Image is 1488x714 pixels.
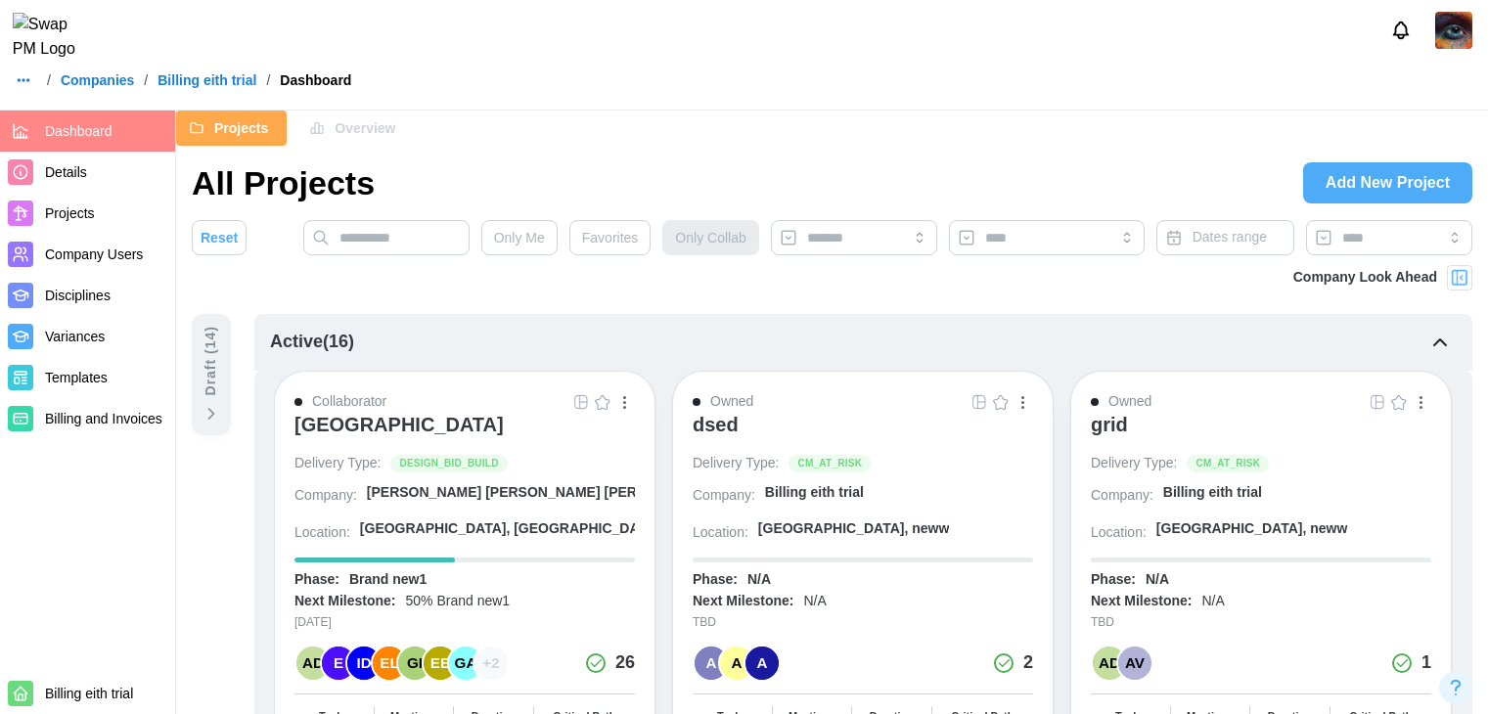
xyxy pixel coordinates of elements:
span: CM_AT_RISK [1195,456,1260,471]
div: TBD [1091,613,1431,632]
div: 2 [1023,649,1033,677]
img: Empty Star [993,394,1009,410]
div: Brand new1 [349,570,427,590]
div: Phase: [294,570,339,590]
div: GI [398,647,431,680]
div: Next Milestone: [1091,592,1192,611]
div: [GEOGRAPHIC_DATA], neww [758,519,950,539]
button: Empty Star [592,391,613,413]
div: [DATE] [294,613,635,632]
span: DESIGN_BID_BUILD [399,456,498,471]
div: EE [424,647,457,680]
span: Company Users [45,246,143,262]
span: Overview [335,112,395,145]
img: Grid Icon [971,394,987,410]
span: Only Me [494,221,545,254]
div: Delivery Type: [1091,454,1177,473]
a: Billing eith trial [158,73,256,87]
span: Variances [45,329,105,344]
a: Add New Project [1303,162,1472,203]
div: Draft ( 14 ) [201,326,222,395]
a: [PERSON_NAME] [PERSON_NAME] [PERSON_NAME] A... [367,483,635,510]
div: dsed [693,413,739,436]
div: Billing eith trial [765,483,864,503]
span: Disciplines [45,288,111,303]
div: Collaborator [312,391,386,413]
div: Billing eith trial [1163,483,1262,503]
button: Grid Icon [570,391,592,413]
a: Zulqarnain Khalil [1435,12,1472,49]
div: [PERSON_NAME] [PERSON_NAME] [PERSON_NAME] A... [367,483,744,503]
div: GA [449,647,482,680]
div: 1 [1421,649,1431,677]
span: Dates range [1193,229,1267,245]
button: Dates range [1156,220,1294,255]
button: Notifications [1384,14,1418,47]
button: Empty Star [990,391,1012,413]
div: A [695,647,728,680]
div: / [266,73,270,87]
img: Grid Icon [1370,394,1385,410]
button: Grid Icon [969,391,990,413]
div: [GEOGRAPHIC_DATA] [294,413,504,436]
a: Billing eith trial [1163,483,1431,510]
div: Dashboard [280,73,351,87]
div: Next Milestone: [693,592,793,611]
a: Billing eith trial [765,483,1033,510]
div: AD [296,647,330,680]
button: Grid Icon [1367,391,1388,413]
div: / [47,73,51,87]
img: Project Look Ahead Button [1450,268,1469,288]
div: Location: [1091,523,1147,543]
span: Projects [45,205,95,221]
div: Active ( 16 ) [270,329,354,356]
div: EL [373,647,406,680]
div: + 2 [474,647,508,680]
div: / [144,73,148,87]
div: N/A [747,570,771,590]
div: E [322,647,355,680]
span: Details [45,164,87,180]
div: Owned [1108,391,1151,413]
div: 26 [615,649,635,677]
span: Reset [201,221,238,254]
img: Empty Star [595,394,610,410]
div: Phase: [1091,570,1136,590]
div: N/A [1201,592,1224,611]
div: A [745,647,779,680]
img: 2Q== [1435,12,1472,49]
button: Projects [176,111,287,146]
div: 50% Brand new1 [405,592,510,611]
div: grid [1091,413,1128,436]
a: dsed [693,413,1033,454]
span: Templates [45,370,108,385]
a: Companies [61,73,134,87]
div: Location: [294,523,350,543]
span: Add New Project [1326,163,1450,202]
div: A [720,647,753,680]
img: Grid Icon [573,394,589,410]
span: Favorites [582,221,639,254]
div: [GEOGRAPHIC_DATA], [GEOGRAPHIC_DATA] [360,519,660,539]
span: Projects [214,112,268,145]
div: Delivery Type: [693,454,779,473]
h1: All Projects [192,161,375,204]
div: Company: [693,486,755,506]
button: Empty Star [1388,391,1410,413]
button: Reset [192,220,247,255]
div: Company: [1091,486,1153,506]
img: Swap PM Logo [13,13,92,62]
div: Company Look Ahead [1293,267,1437,289]
div: AD [1093,647,1126,680]
div: Owned [710,391,753,413]
div: TBD [693,613,1033,632]
div: Location: [693,523,748,543]
img: Empty Star [1391,394,1407,410]
span: Dashboard [45,123,113,139]
div: [GEOGRAPHIC_DATA], neww [1156,519,1348,539]
span: Billing and Invoices [45,411,162,426]
div: AV [1118,647,1151,680]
